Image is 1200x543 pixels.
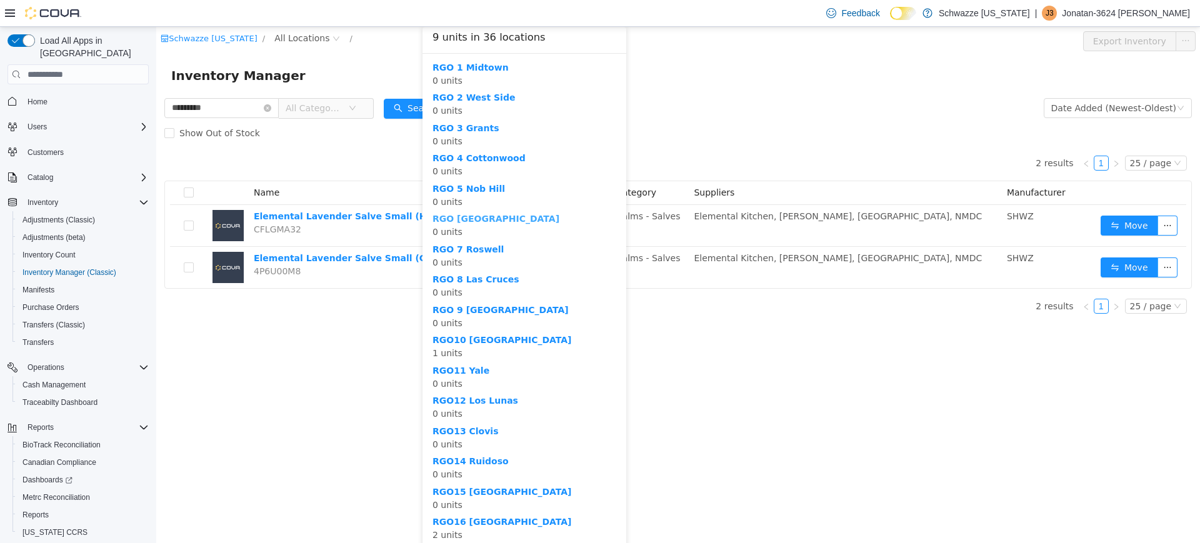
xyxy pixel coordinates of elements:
[22,360,69,375] button: Operations
[276,278,412,288] a: RGO 9 [GEOGRAPHIC_DATA]
[17,455,149,470] span: Canadian Compliance
[276,157,349,167] a: RGO 5 Nob Hill
[12,524,154,541] button: [US_STATE] CCRS
[937,129,952,144] li: 1
[22,215,95,225] span: Adjustments (Classic)
[129,75,186,87] span: All Categories
[22,250,76,260] span: Inventory Count
[17,317,90,332] a: Transfers (Classic)
[17,472,149,487] span: Dashboards
[22,119,52,134] button: Users
[22,285,54,295] span: Manifests
[107,77,115,85] i: icon: close-circle
[22,195,63,210] button: Inventory
[537,161,578,171] span: Suppliers
[922,272,937,287] li: Previous Page
[17,507,54,522] a: Reports
[12,376,154,394] button: Cash Management
[2,419,154,436] button: Reports
[17,335,59,350] a: Transfers
[276,36,352,46] a: RGO 1 Midtown
[17,377,91,392] a: Cash Management
[22,397,97,407] span: Traceabilty Dashboard
[17,525,92,540] a: [US_STATE] CCRS
[4,7,12,16] i: icon: shop
[15,39,157,59] span: Inventory Manager
[455,220,532,261] td: Balms - Salves
[890,20,891,21] span: Dark Mode
[12,299,154,316] button: Purchase Orders
[1001,231,1021,251] button: icon: ellipsis
[276,66,359,76] a: RGO 2 West Side
[879,272,917,287] li: 2 results
[276,187,403,197] a: RGO [GEOGRAPHIC_DATA]
[17,282,149,297] span: Manifests
[276,399,342,409] a: RGO13 Clovis
[276,156,460,182] div: 0 units
[2,92,154,110] button: Home
[17,395,149,410] span: Traceabilty Dashboard
[22,527,87,537] span: [US_STATE] CCRS
[17,212,149,227] span: Adjustments (Classic)
[17,335,149,350] span: Transfers
[841,7,879,19] span: Feedback
[17,212,100,227] a: Adjustments (Classic)
[17,300,84,315] a: Purchase Orders
[12,281,154,299] button: Manifests
[1042,6,1057,21] div: Jonatan-3624 Vega
[926,276,934,284] i: icon: left
[276,339,333,349] a: RGO11 Yale
[276,247,363,257] a: RGO 8 Las Cruces
[1017,276,1025,284] i: icon: down
[27,362,64,372] span: Operations
[56,225,87,256] img: Elemental Lavender Salve Small (C) 2oz placeholder
[276,490,416,500] a: RGO16 [GEOGRAPHIC_DATA]
[938,272,952,286] a: 1
[276,308,416,318] b: RGO10 [GEOGRAPHIC_DATA]
[22,119,149,134] span: Users
[22,145,69,160] a: Customers
[944,189,1002,209] button: icon: swapMove
[890,7,916,20] input: Dark Mode
[17,247,81,262] a: Inventory Count
[22,440,101,450] span: BioTrack Reconciliation
[22,492,90,502] span: Metrc Reconciliation
[895,72,1020,91] div: Date Added (Newest-Oldest)
[460,161,500,171] span: Category
[276,246,460,272] div: 0 units
[455,178,532,220] td: Balms - Salves
[17,395,102,410] a: Traceabilty Dashboard
[97,184,294,194] a: Elemental Lavender Salve Small (H) 2oz
[17,490,149,505] span: Metrc Reconciliation
[17,377,149,392] span: Cash Management
[22,510,49,520] span: Reports
[27,172,53,182] span: Catalog
[537,184,826,194] span: Elemental Kitchen, [PERSON_NAME], [GEOGRAPHIC_DATA], NMDC
[22,337,54,347] span: Transfers
[956,276,964,284] i: icon: right
[17,265,149,280] span: Inventory Manager (Classic)
[22,420,149,435] span: Reports
[276,217,347,227] a: RGO 7 Roswell
[2,118,154,136] button: Users
[22,267,116,277] span: Inventory Manager (Classic)
[27,122,47,132] span: Users
[276,64,460,91] div: 0 units
[25,7,81,19] img: Cova
[17,230,149,245] span: Adjustments (beta)
[851,226,877,236] span: SHWZ
[17,282,59,297] a: Manifests
[17,300,149,315] span: Purchase Orders
[12,334,154,351] button: Transfers
[276,369,362,379] b: RGO12 Los Lunas
[118,4,173,18] span: All Locations
[12,436,154,454] button: BioTrack Reconciliation
[1021,77,1028,86] i: icon: down
[27,422,54,432] span: Reports
[22,380,86,390] span: Cash Management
